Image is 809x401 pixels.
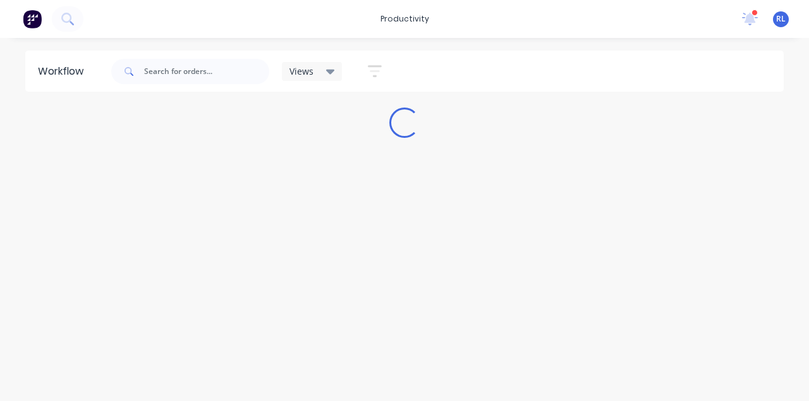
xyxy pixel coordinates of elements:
span: RL [776,13,786,25]
span: Views [289,65,313,78]
div: Workflow [38,64,90,79]
div: productivity [374,9,435,28]
img: Factory [23,9,42,28]
input: Search for orders... [144,59,269,84]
